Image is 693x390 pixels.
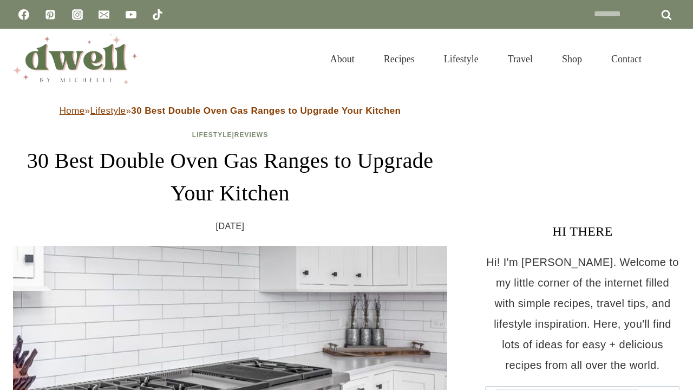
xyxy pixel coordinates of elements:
[493,40,547,78] a: Travel
[147,4,168,25] a: TikTok
[13,145,447,210] h1: 30 Best Double Oven Gas Ranges to Upgrade Your Kitchen
[67,4,88,25] a: Instagram
[13,4,35,25] a: Facebook
[13,34,138,84] img: DWELL by michelle
[93,4,115,25] a: Email
[216,218,245,235] time: [DATE]
[234,131,268,139] a: Reviews
[662,50,680,68] button: View Search Form
[60,106,401,116] span: » »
[192,131,268,139] span: |
[316,40,369,78] a: About
[485,252,680,375] p: Hi! I'm [PERSON_NAME]. Welcome to my little corner of the internet filled with simple recipes, tr...
[485,222,680,241] h3: HI THERE
[131,106,401,116] strong: 30 Best Double Oven Gas Ranges to Upgrade Your Kitchen
[120,4,142,25] a: YouTube
[369,40,429,78] a: Recipes
[90,106,126,116] a: Lifestyle
[60,106,85,116] a: Home
[192,131,232,139] a: Lifestyle
[316,40,656,78] nav: Primary Navigation
[547,40,597,78] a: Shop
[40,4,61,25] a: Pinterest
[429,40,493,78] a: Lifestyle
[597,40,656,78] a: Contact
